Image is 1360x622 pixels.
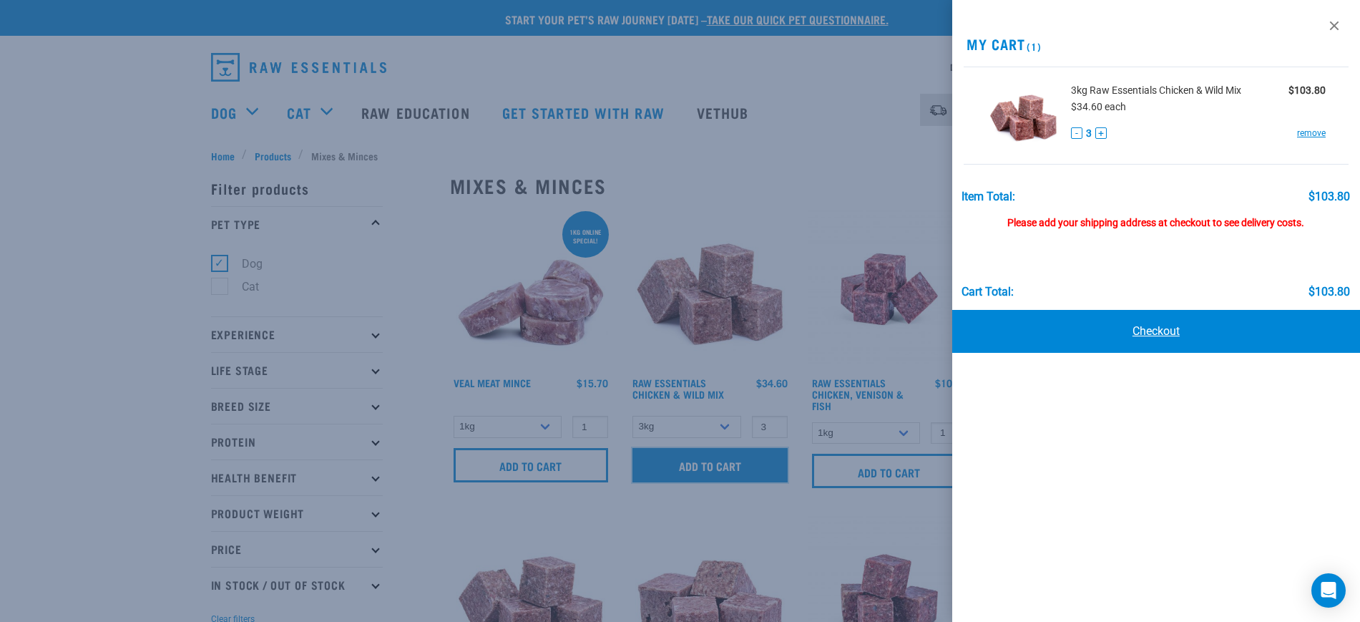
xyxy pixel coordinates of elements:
span: 3kg Raw Essentials Chicken & Wild Mix [1071,83,1241,98]
button: + [1095,127,1107,139]
div: Cart total: [962,286,1014,298]
h2: My Cart [952,36,1360,52]
div: $103.80 [1308,286,1350,298]
div: Item Total: [962,190,1015,203]
div: Open Intercom Messenger [1311,573,1346,608]
img: Raw Essentials Chicken & Wild Mix [987,79,1060,152]
div: $103.80 [1308,190,1350,203]
span: (1) [1024,44,1041,49]
button: - [1071,127,1082,139]
span: $34.60 each [1071,101,1126,112]
strong: $103.80 [1288,84,1326,96]
a: Checkout [952,310,1360,353]
a: remove [1297,127,1326,140]
div: Please add your shipping address at checkout to see delivery costs. [962,203,1350,229]
span: 3 [1086,126,1092,141]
